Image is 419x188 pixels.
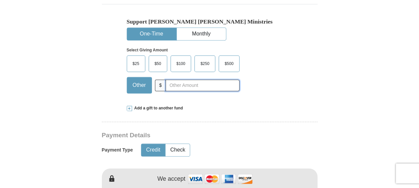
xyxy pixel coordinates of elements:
[166,80,239,91] input: Other Amount
[132,105,183,111] span: Add a gift to another fund
[173,59,189,69] span: $100
[141,144,165,156] button: Credit
[221,59,237,69] span: $500
[166,144,190,156] button: Check
[127,28,176,40] button: One-Time
[129,80,149,90] span: Other
[197,59,213,69] span: $250
[102,132,271,139] h3: Payment Details
[155,80,166,91] span: $
[151,59,165,69] span: $50
[187,172,253,186] img: credit cards accepted
[157,175,185,183] h4: We accept
[127,48,168,52] strong: Select Giving Amount
[129,59,143,69] span: $25
[127,18,293,25] h5: Support [PERSON_NAME] [PERSON_NAME] Ministries
[102,147,133,153] h5: Payment Type
[177,28,226,40] button: Monthly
